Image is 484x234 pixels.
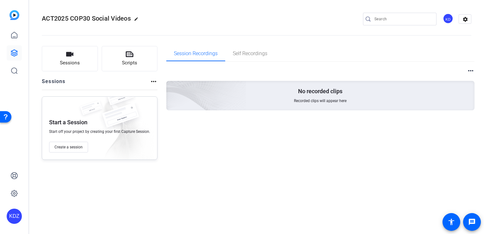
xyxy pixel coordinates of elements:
img: blue-gradient.svg [10,10,19,20]
button: Sessions [42,46,98,71]
button: Scripts [102,46,158,71]
ngx-avatar: Kiyomi De Zoysa [443,13,454,24]
mat-icon: more_horiz [150,78,157,85]
span: Start off your project by creating your first Capture Session. [49,129,150,134]
div: KD [443,13,453,24]
img: fake-session.png [97,103,144,134]
button: Create a session [49,142,88,153]
p: Start a Session [49,119,87,126]
img: embarkstudio-empty-session.png [92,95,154,163]
span: ACT2025 COP30 Social Videos [42,15,131,22]
p: No recorded clips [298,88,342,95]
mat-icon: accessibility [448,218,455,226]
mat-icon: edit [134,17,142,24]
img: embarkstudio-empty-session.png [95,18,246,156]
h2: Sessions [42,78,66,90]
span: Sessions [60,59,80,67]
span: Scripts [122,59,137,67]
mat-icon: settings [459,15,472,24]
img: fake-session.png [103,87,138,110]
div: KDZ [7,209,22,224]
img: fake-session.png [77,101,105,119]
mat-icon: message [468,218,476,226]
mat-icon: more_horiz [467,67,474,75]
span: Session Recordings [174,51,218,56]
span: Create a session [54,145,83,150]
span: Self Recordings [233,51,267,56]
input: Search [374,15,431,23]
span: Recorded clips will appear here [294,98,347,103]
